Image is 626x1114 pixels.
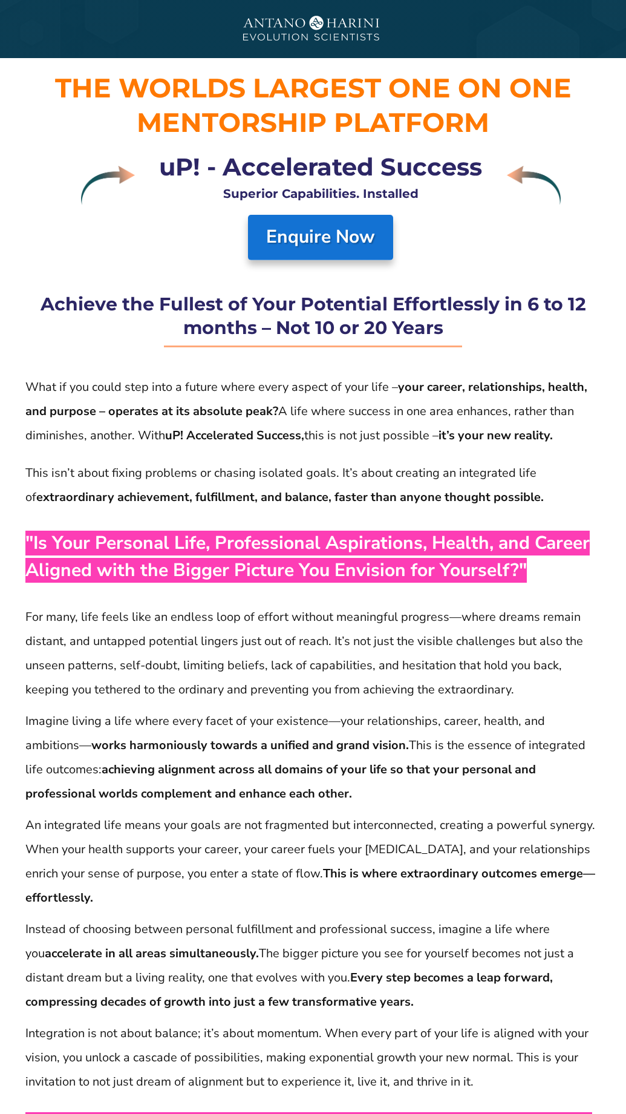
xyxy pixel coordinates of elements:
[439,427,553,444] strong: it’s your new reality.
[36,489,192,505] strong: extraordinary achievement,
[25,375,601,448] p: What if you could step into a future where every aspect of your life – A life where success in on...
[91,737,409,753] strong: works harmoniously towards a unified and grand vision.
[55,71,572,139] span: THE WORLDS LARGEST ONE ON ONE M
[41,293,586,339] strong: Achieve the Fullest of Your Potential Effortlessly in 6 to 12 months – Not 10 or 20 Years
[223,7,404,52] img: A&H_Ev png
[266,224,375,249] strong: Enquire Now
[25,379,587,419] strong: your career, relationships, health, and purpose – operates at its absolute peak?
[507,166,561,205] img: Layer 9 copy
[159,152,482,182] strong: uP! - Accelerated Success
[25,969,553,1010] strong: Every step becomes a leap forward, compressing decades of growth into just a few transformative y...
[25,461,601,509] p: This isn’t about fixing problems or chasing isolated goals. It’s about creating an integrated lif...
[223,186,419,201] strong: Superior Capabilities. Installed
[45,945,259,962] strong: accelerate in all areas simultaneously.
[25,531,590,583] span: "Is Your Personal Life, Professional Aspirations, Health, and Career Aligned with the Bigger Pict...
[162,106,489,139] span: entorship Platform
[25,605,601,702] p: For many, life feels like an endless loop of effort without meaningful progress—where dreams rema...
[25,917,601,1014] p: Instead of choosing between personal fulfillment and professional success, imagine a life where y...
[25,865,595,906] strong: This is where extraordinary outcomes emerge—effortlessly.
[25,813,601,910] p: An integrated life means your goals are not fragmented but interconnected, creating a powerful sy...
[165,427,304,444] strong: uP! Accelerated Success,
[25,761,536,802] strong: achieving alignment across all domains of your life so that your personal and professional worlds...
[81,166,135,205] img: Layer 9
[25,709,601,806] p: Imagine living a life where every facet of your existence—your relationships, career, health, and...
[25,1021,601,1094] p: Integration is not about balance; it’s about momentum. When every part of your life is aligned wi...
[248,215,393,260] a: Enquire Now
[195,489,544,505] strong: fulfillment, and balance, faster than anyone thought possible.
